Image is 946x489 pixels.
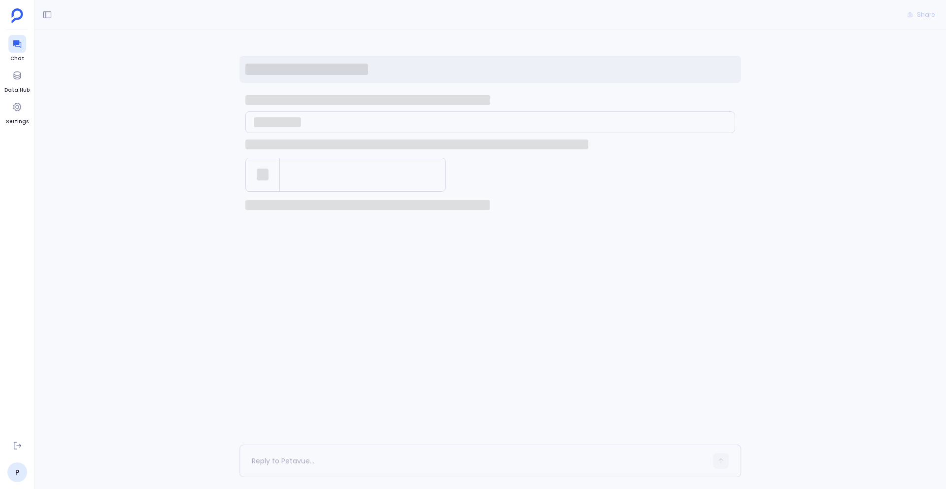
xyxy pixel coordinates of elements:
[4,67,30,94] a: Data Hub
[6,118,29,126] span: Settings
[8,35,26,63] a: Chat
[4,86,30,94] span: Data Hub
[8,55,26,63] span: Chat
[6,98,29,126] a: Settings
[7,462,27,482] a: P
[11,8,23,23] img: petavue logo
